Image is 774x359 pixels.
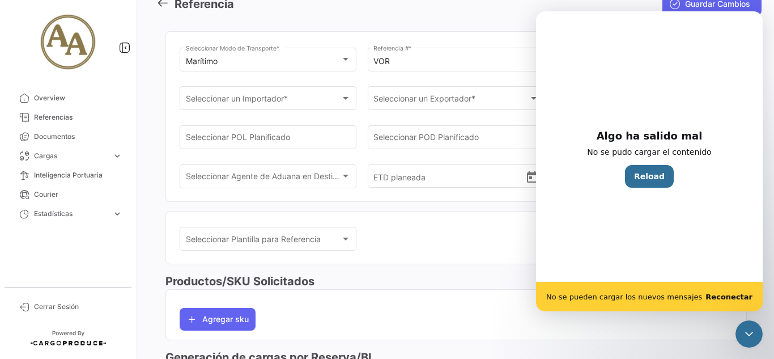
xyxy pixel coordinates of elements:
span: expand_more [112,209,122,219]
span: Seleccionar un Exportador * [373,96,528,105]
span: Inteligencia Portuaria [34,170,122,180]
a: Inteligencia Portuaria [9,166,127,185]
span: Seleccionar Agente de Aduana en Destino [186,174,341,183]
span: Overview [34,93,122,103]
span: Courier [34,189,122,200]
iframe: Intercom live chat [735,320,763,348]
mat-select-trigger: Marítimo [186,56,218,66]
a: Overview [9,88,127,108]
span: Cerrar Sesión [34,302,122,312]
a: Courier [9,185,127,204]
iframe: Intercom live chat [536,11,763,311]
a: Referencias [9,108,127,127]
a: Documentos [9,127,127,146]
span: expand_more [112,151,122,161]
span: Documentos [34,132,122,142]
span: Seleccionar Plantilla para Referencia [186,236,341,246]
span: Seleccionar un Importador * [186,96,341,105]
img: 852fc388-10ad-47fd-b232-e98225ca49a8.jpg [40,14,96,70]
span: Referencias [34,112,122,123]
h3: Productos/SKU Solicitados [165,273,747,289]
span: Estadísticas [34,209,108,219]
button: Agregar sku [180,308,256,331]
button: Open calendar [525,170,539,183]
span: Cargas [34,151,108,161]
